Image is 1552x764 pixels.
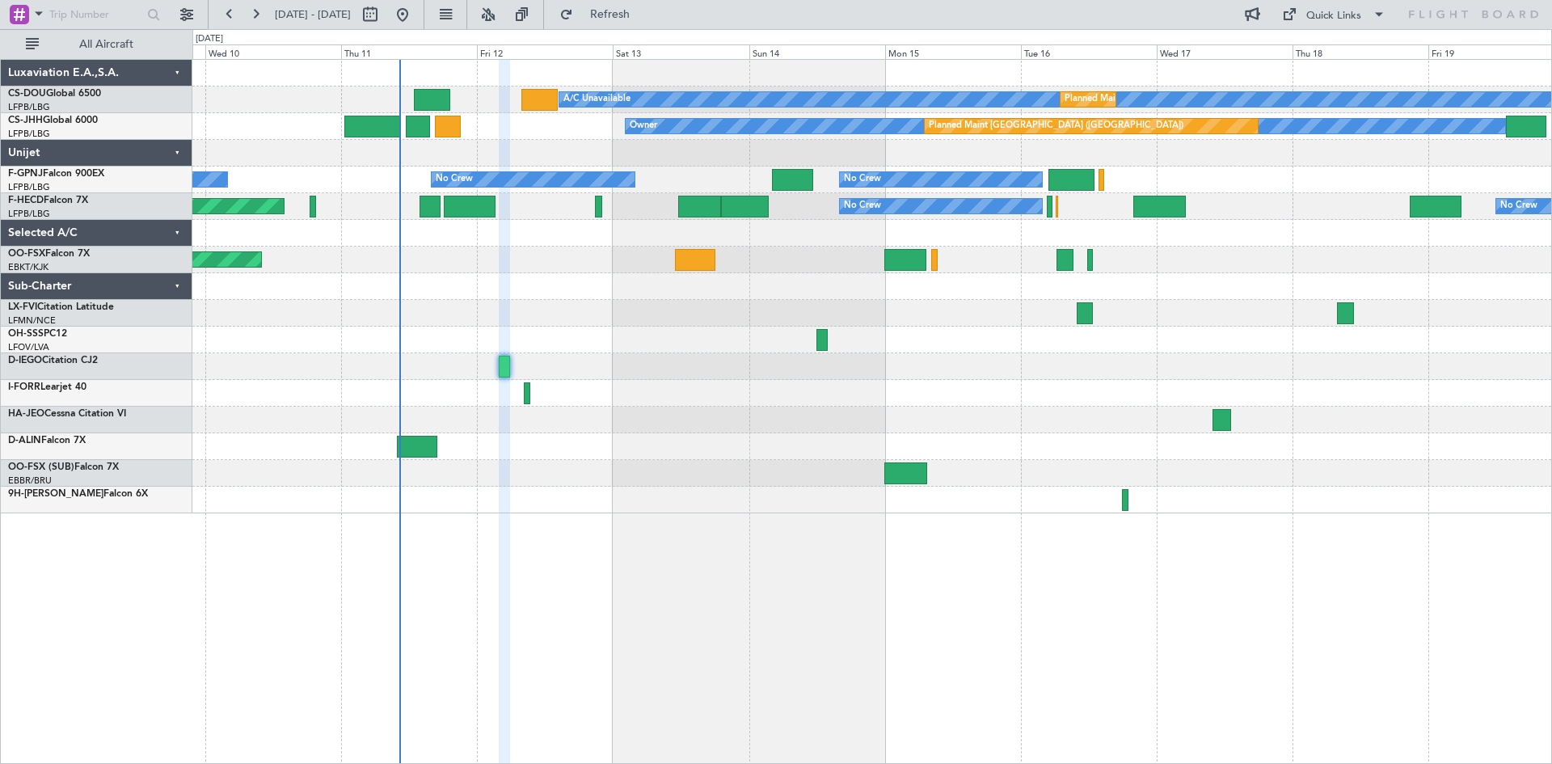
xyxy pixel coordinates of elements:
span: All Aircraft [42,39,171,50]
span: CS-JHH [8,116,43,125]
span: F-GPNJ [8,169,43,179]
div: No Crew [844,194,881,218]
a: F-GPNJFalcon 900EX [8,169,104,179]
a: HA-JEOCessna Citation VI [8,409,126,419]
div: Mon 15 [885,44,1021,59]
a: LFPB/LBG [8,181,50,193]
div: Planned Maint [GEOGRAPHIC_DATA] ([GEOGRAPHIC_DATA]) [929,114,1183,138]
span: 9H-[PERSON_NAME] [8,489,103,499]
a: LFOV/LVA [8,341,49,353]
a: LFPB/LBG [8,128,50,140]
a: CS-DOUGlobal 6500 [8,89,101,99]
span: HA-JEO [8,409,44,419]
span: D-ALIN [8,436,41,445]
a: F-HECDFalcon 7X [8,196,88,205]
div: Fri 12 [477,44,613,59]
button: Refresh [552,2,649,27]
span: I-FORR [8,382,40,392]
span: F-HECD [8,196,44,205]
div: A/C Unavailable [563,87,630,112]
div: Wed 17 [1157,44,1293,59]
a: D-IEGOCitation CJ2 [8,356,98,365]
a: D-ALINFalcon 7X [8,436,86,445]
span: Refresh [576,9,644,20]
div: Wed 10 [205,44,341,59]
div: Owner [630,114,657,138]
a: OO-FSXFalcon 7X [8,249,90,259]
a: EBBR/BRU [8,475,52,487]
span: [DATE] - [DATE] [275,7,351,22]
input: Trip Number [49,2,142,27]
div: Thu 18 [1293,44,1428,59]
span: OO-FSX (SUB) [8,462,74,472]
span: CS-DOU [8,89,46,99]
div: No Crew [844,167,881,192]
a: LFMN/NCE [8,314,56,327]
span: OH-SSS [8,329,44,339]
div: Thu 11 [341,44,477,59]
div: Sun 14 [749,44,885,59]
div: [DATE] [196,32,223,46]
a: 9H-[PERSON_NAME]Falcon 6X [8,489,148,499]
div: Sat 13 [613,44,749,59]
a: OO-FSX (SUB)Falcon 7X [8,462,119,472]
span: OO-FSX [8,249,45,259]
button: All Aircraft [18,32,175,57]
a: LFPB/LBG [8,101,50,113]
a: LX-FVICitation Latitude [8,302,114,312]
a: LFPB/LBG [8,208,50,220]
div: No Crew [436,167,473,192]
span: D-IEGO [8,356,42,365]
a: CS-JHHGlobal 6000 [8,116,98,125]
div: Tue 16 [1021,44,1157,59]
a: I-FORRLearjet 40 [8,382,86,392]
div: Planned Maint [GEOGRAPHIC_DATA] ([GEOGRAPHIC_DATA]) [1065,87,1319,112]
span: LX-FVI [8,302,37,312]
a: EBKT/KJK [8,261,48,273]
a: OH-SSSPC12 [8,329,67,339]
